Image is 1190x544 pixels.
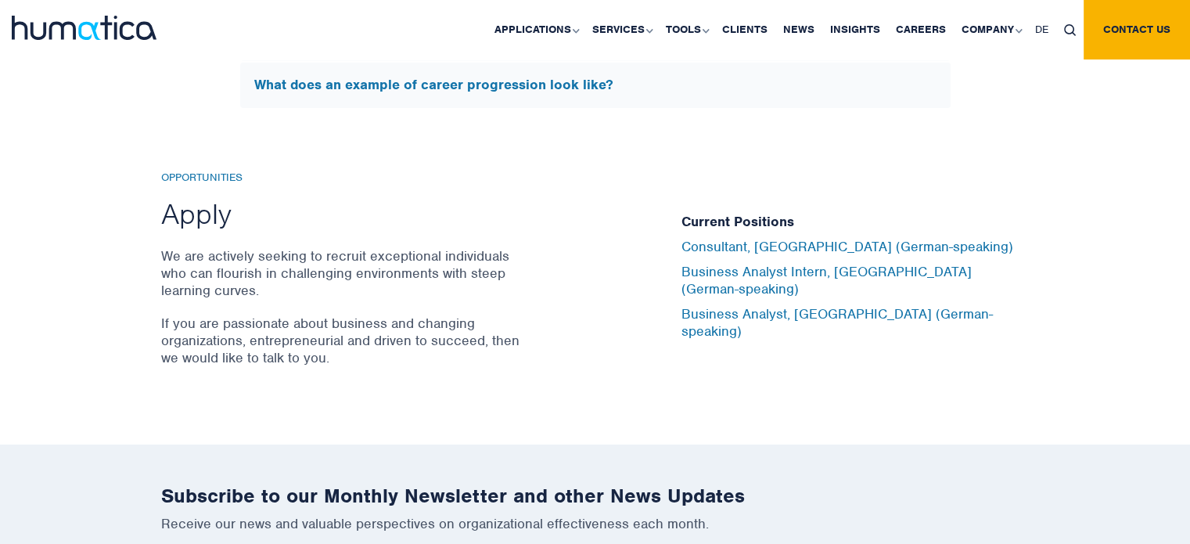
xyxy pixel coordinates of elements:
p: If you are passionate about business and changing organizations, entrepreneurial and driven to su... [161,315,525,366]
h6: Opportunities [161,171,525,185]
h5: Current Positions [681,214,1030,231]
span: DE [1035,23,1048,36]
p: We are actively seeking to recruit exceptional individuals who can flourish in challenging enviro... [161,247,525,299]
h2: Apply [161,196,525,232]
h5: What does an example of career progression look like? [254,77,937,94]
h2: Subscribe to our Monthly Newsletter and other News Updates [161,484,1030,508]
a: Business Analyst Intern, [GEOGRAPHIC_DATA] (German-speaking) [681,263,972,297]
a: Consultant, [GEOGRAPHIC_DATA] (German-speaking) [681,238,1013,255]
a: Business Analyst, [GEOGRAPHIC_DATA] (German-speaking) [681,305,993,340]
img: logo [12,16,156,40]
p: Receive our news and valuable perspectives on organizational effectiveness each month. [161,515,1030,532]
img: search_icon [1064,24,1076,36]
